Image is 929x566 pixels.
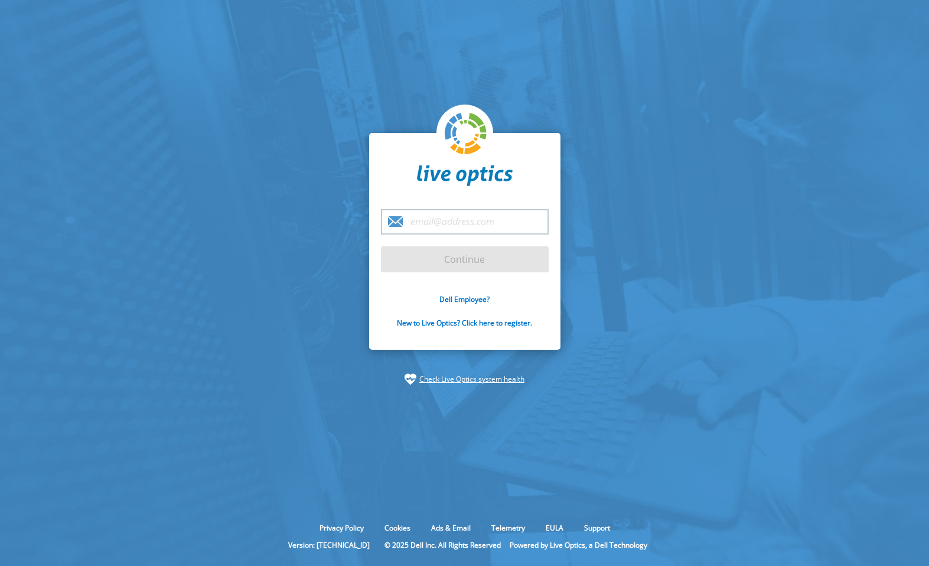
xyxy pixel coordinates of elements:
a: EULA [537,523,572,533]
input: email@address.com [381,209,549,235]
a: Support [575,523,619,533]
li: © 2025 Dell Inc. All Rights Reserved [379,540,507,550]
a: Dell Employee? [439,294,490,304]
a: Ads & Email [422,523,480,533]
img: liveoptics-logo.svg [445,113,487,155]
img: liveoptics-word.svg [417,165,513,186]
img: status-check-icon.svg [405,373,416,385]
a: Telemetry [483,523,534,533]
a: New to Live Optics? Click here to register. [397,318,532,328]
a: Privacy Policy [311,523,373,533]
a: Check Live Optics system health [419,373,524,385]
a: Cookies [376,523,419,533]
li: Powered by Live Optics, a Dell Technology [510,540,647,550]
li: Version: [TECHNICAL_ID] [282,540,376,550]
